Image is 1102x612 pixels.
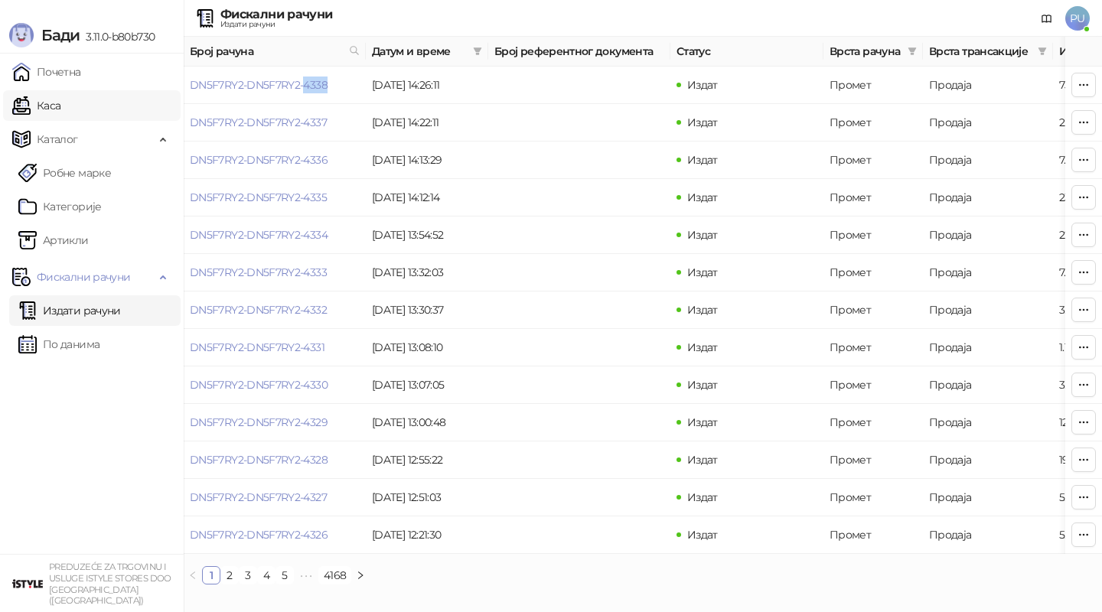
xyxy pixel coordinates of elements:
[366,404,488,441] td: [DATE] 13:00:48
[823,254,923,291] td: Промет
[356,571,365,580] span: right
[190,116,327,129] a: DN5F7RY2-DN5F7RY2-4337
[687,78,718,92] span: Издат
[823,104,923,142] td: Промет
[1035,40,1050,63] span: filter
[687,340,718,354] span: Издат
[823,37,923,67] th: Врста рачуна
[923,216,1053,254] td: Продаја
[18,329,99,360] a: По данима
[366,366,488,404] td: [DATE] 13:07:05
[366,479,488,516] td: [DATE] 12:51:03
[488,37,670,67] th: Број референтног документа
[923,441,1053,479] td: Продаја
[184,566,202,584] li: Претходна страна
[923,404,1053,441] td: Продаја
[823,516,923,554] td: Промет
[37,124,78,155] span: Каталог
[823,67,923,104] td: Промет
[366,104,488,142] td: [DATE] 14:22:11
[257,566,275,584] li: 4
[239,566,257,584] li: 3
[80,30,155,44] span: 3.11.0-b80b730
[12,57,81,87] a: Почетна
[670,37,823,67] th: Статус
[41,26,80,44] span: Бади
[276,567,293,584] a: 5
[184,216,366,254] td: DN5F7RY2-DN5F7RY2-4334
[294,566,318,584] span: •••
[18,191,102,222] a: Категорије
[190,528,328,542] a: DN5F7RY2-DN5F7RY2-4326
[923,329,1053,366] td: Продаја
[1038,47,1047,56] span: filter
[294,566,318,584] li: Следећих 5 Страна
[823,291,923,329] td: Промет
[366,142,488,179] td: [DATE] 14:13:29
[190,43,343,60] span: Број рачуна
[190,378,328,392] a: DN5F7RY2-DN5F7RY2-4330
[190,190,327,204] a: DN5F7RY2-DN5F7RY2-4335
[687,265,718,279] span: Издат
[184,329,366,366] td: DN5F7RY2-DN5F7RY2-4331
[18,225,89,256] a: ArtikliАртикли
[923,291,1053,329] td: Продаја
[319,567,350,584] a: 4168
[184,179,366,216] td: DN5F7RY2-DN5F7RY2-4335
[687,116,718,129] span: Издат
[184,67,366,104] td: DN5F7RY2-DN5F7RY2-4338
[1065,6,1090,31] span: PU
[923,37,1053,67] th: Врста трансакције
[221,567,238,584] a: 2
[823,179,923,216] td: Промет
[366,291,488,329] td: [DATE] 13:30:37
[823,329,923,366] td: Промет
[366,516,488,554] td: [DATE] 12:21:30
[240,567,256,584] a: 3
[351,566,370,584] li: Следећа страна
[470,40,485,63] span: filter
[929,43,1032,60] span: Врста трансакције
[220,21,332,28] div: Издати рачуни
[220,566,239,584] li: 2
[366,216,488,254] td: [DATE] 13:54:52
[203,567,220,584] a: 1
[923,104,1053,142] td: Продаја
[473,47,482,56] span: filter
[823,366,923,404] td: Промет
[184,479,366,516] td: DN5F7RY2-DN5F7RY2-4327
[366,179,488,216] td: [DATE] 14:12:14
[823,142,923,179] td: Промет
[190,153,328,167] a: DN5F7RY2-DN5F7RY2-4336
[923,254,1053,291] td: Продаја
[184,142,366,179] td: DN5F7RY2-DN5F7RY2-4336
[258,567,275,584] a: 4
[190,228,328,242] a: DN5F7RY2-DN5F7RY2-4334
[202,566,220,584] li: 1
[190,265,327,279] a: DN5F7RY2-DN5F7RY2-4333
[190,303,327,317] a: DN5F7RY2-DN5F7RY2-4332
[366,67,488,104] td: [DATE] 14:26:11
[923,479,1053,516] td: Продаја
[9,23,34,47] img: Logo
[823,216,923,254] td: Промет
[923,67,1053,104] td: Продаја
[275,566,294,584] li: 5
[687,528,718,542] span: Издат
[18,158,111,188] a: Робне марке
[687,415,718,429] span: Издат
[184,441,366,479] td: DN5F7RY2-DN5F7RY2-4328
[687,303,718,317] span: Издат
[12,90,60,121] a: Каса
[190,340,324,354] a: DN5F7RY2-DN5F7RY2-4331
[823,441,923,479] td: Промет
[687,228,718,242] span: Издат
[188,571,197,580] span: left
[184,37,366,67] th: Број рачуна
[923,179,1053,216] td: Продаја
[184,291,366,329] td: DN5F7RY2-DN5F7RY2-4332
[184,104,366,142] td: DN5F7RY2-DN5F7RY2-4337
[905,40,920,63] span: filter
[318,566,351,584] li: 4168
[923,366,1053,404] td: Продаја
